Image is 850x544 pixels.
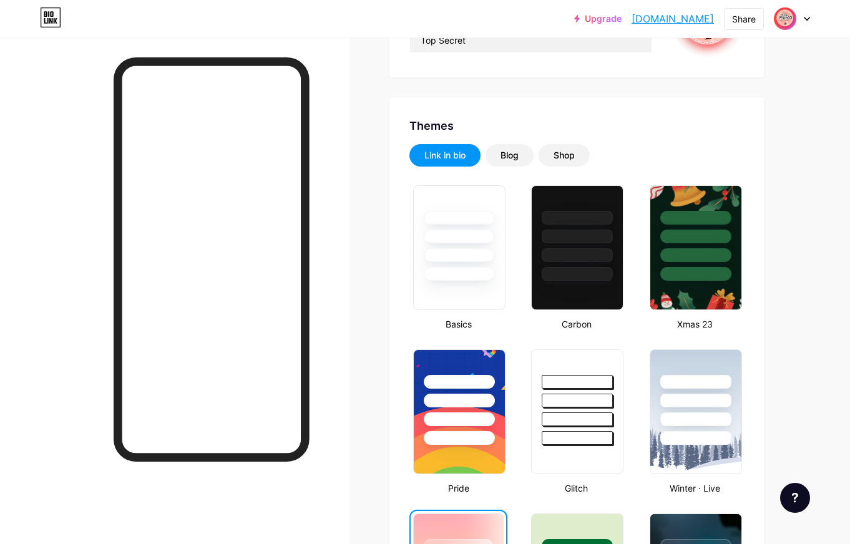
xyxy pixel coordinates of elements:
[632,11,714,26] a: [DOMAIN_NAME]
[527,318,625,331] div: Carbon
[410,27,652,52] input: Bio
[554,149,575,162] div: Shop
[409,318,507,331] div: Basics
[732,12,756,26] div: Share
[409,482,507,495] div: Pride
[527,482,625,495] div: Glitch
[501,149,519,162] div: Blog
[424,149,466,162] div: Link in bio
[574,14,622,24] a: Upgrade
[409,117,744,134] div: Themes
[646,482,744,495] div: Winter · Live
[646,318,744,331] div: Xmas 23
[773,7,797,31] img: Play Thegame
